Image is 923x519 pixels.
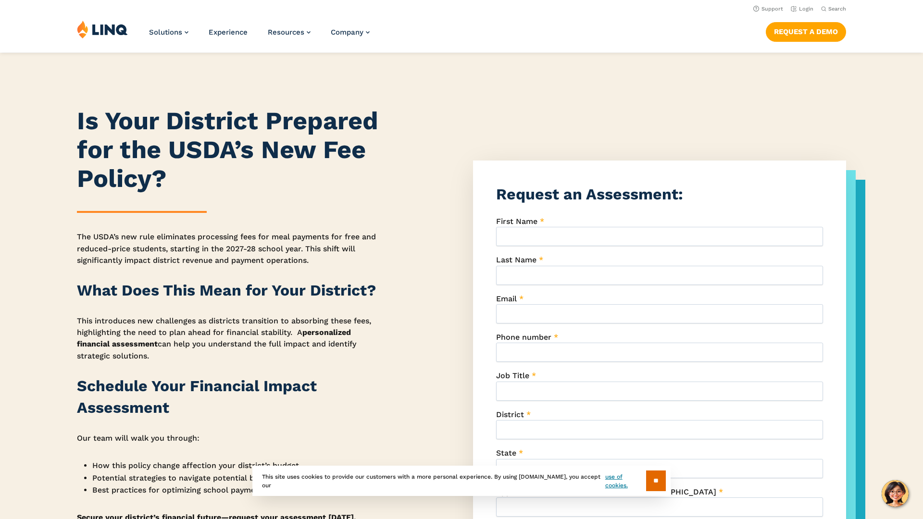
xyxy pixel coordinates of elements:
a: Experience [209,28,248,37]
button: Open Search Bar [821,5,846,12]
a: Login [791,6,813,12]
a: Company [331,28,370,37]
img: LINQ | K‑12 Software [77,20,128,38]
button: Hello, have a question? Let’s chat. [882,480,909,507]
li: Potential strategies to navigate potential budget challenges [92,472,384,484]
strong: Is Your District Prepared for the USDA’s New Fee Policy? [77,106,378,193]
span: State [496,448,516,457]
a: Solutions [149,28,188,37]
h3: Request an Assessment: [496,184,823,205]
span: Email [496,294,517,303]
h2: What Does This Mean for Your District? [77,280,384,301]
span: Solutions [149,28,182,37]
div: This site uses cookies to provide our customers with a more personal experience. By using [DOMAIN... [252,466,671,496]
span: First Name [496,217,537,226]
nav: Button Navigation [766,20,846,41]
span: Search [828,6,846,12]
a: use of cookies. [605,472,646,490]
span: Phone number [496,333,551,342]
a: Request a Demo [766,22,846,41]
nav: Primary Navigation [149,20,370,52]
p: The USDA’s new rule eliminates processing fees for meal payments for free and reduced-price stude... [77,231,384,266]
p: Our team will walk you through: [77,432,384,444]
p: This introduces new challenges as districts transition to absorbing these fees, highlighting the ... [77,315,384,362]
span: District [496,410,524,419]
li: How this policy change affection your district’s budget [92,459,384,472]
span: Company [331,28,363,37]
span: Last Name [496,255,536,264]
span: Resources [268,28,304,37]
a: Support [753,6,783,12]
a: Resources [268,28,311,37]
span: Job Title [496,371,529,380]
h2: Schedule Your Financial Impact Assessment [77,375,384,419]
